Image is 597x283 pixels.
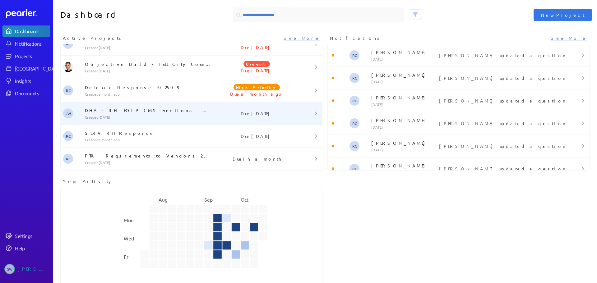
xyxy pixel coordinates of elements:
p: [PERSON_NAME] updated a question [439,143,565,149]
p: Due [DATE] [213,133,300,139]
p: Created [DATE] [85,45,213,50]
p: [PERSON_NAME] updated a question [439,166,565,172]
p: Created [DATE] [85,115,213,120]
p: [PERSON_NAME] updated a question [439,75,565,81]
p: [PERSON_NAME] updated a question [439,120,565,126]
div: Documents [15,90,50,96]
div: Notifications [15,40,50,47]
p: SERV RFT Response [85,130,213,136]
a: Dashboard [6,9,50,18]
span: Robert Craig [63,85,73,95]
span: Robert Craig [349,141,359,151]
span: Robert Craig [349,118,359,128]
p: [DATE] [371,147,437,152]
p: [DATE] [371,125,437,130]
button: New Project [534,9,592,21]
a: Dashboard [2,25,50,37]
span: Notifications [330,35,382,41]
a: See More [284,35,320,41]
p: Created a month ago [85,137,213,142]
p: Due [DATE] [213,67,300,74]
p: PTA - Requirements to Vendors 202509 - PoC [85,153,213,159]
a: Notifications [2,38,50,49]
p: [DATE] [371,57,437,62]
div: Insights [15,78,50,84]
h1: Dashboard [60,7,189,22]
p: Objective Build - Hutt City Council [85,61,213,67]
a: Settings [2,230,50,241]
p: [DATE] [371,102,437,107]
a: Insights [2,75,50,86]
p: [PERSON_NAME] [371,72,437,78]
div: Projects [15,53,50,59]
p: DHA - RFI FOIP CMS Functional Requirements [85,107,213,113]
p: Due [DATE] [213,110,300,116]
span: Robert Craig [349,164,359,174]
span: Jeremy Williams [63,108,73,118]
p: [PERSON_NAME] [371,94,437,101]
p: Created [DATE] [85,160,213,165]
span: Active Projects [63,35,123,41]
img: James Layton [63,62,73,72]
p: [PERSON_NAME] [371,140,437,146]
p: [PERSON_NAME] updated a question [439,52,565,58]
p: [DATE] [371,79,437,84]
div: Settings [15,233,50,239]
div: Help [15,245,50,251]
span: High Priority [234,84,280,90]
p: Due [DATE] [213,44,300,50]
span: Your Activity [63,178,113,185]
p: [PERSON_NAME] updated a question [439,98,565,104]
a: SW[PERSON_NAME] [2,261,50,277]
span: Robert Craig [349,73,359,83]
p: [PERSON_NAME] [371,117,437,123]
p: [PERSON_NAME] [371,162,437,169]
a: See More [551,35,587,41]
div: Dashboard [15,28,50,34]
text: Mon [124,217,134,223]
a: [GEOGRAPHIC_DATA] [2,63,50,74]
span: Robert Craig [63,154,73,164]
span: Steve Whittington [4,264,15,274]
div: [GEOGRAPHIC_DATA] [15,65,61,71]
p: Due in a month [213,156,300,162]
text: Sep [204,196,213,203]
a: Documents [2,88,50,99]
text: Oct [241,196,249,203]
a: Projects [2,50,50,62]
text: Fri [124,253,130,260]
span: New Project [541,12,585,18]
p: Created [DATE] [85,68,213,73]
p: Defence Response 202509 [85,84,213,90]
span: Robert Craig [349,50,359,60]
div: [PERSON_NAME] [17,264,49,274]
p: [PERSON_NAME] [371,49,437,55]
span: Robert Craig [349,96,359,106]
span: Robert Craig [63,131,73,141]
text: Aug [159,196,168,203]
p: [DATE] [371,170,437,175]
a: Help [2,243,50,254]
text: Wed [124,235,134,241]
span: Urgent [243,61,270,67]
p: Created a month ago [85,92,213,97]
p: Due a month ago [213,91,300,97]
